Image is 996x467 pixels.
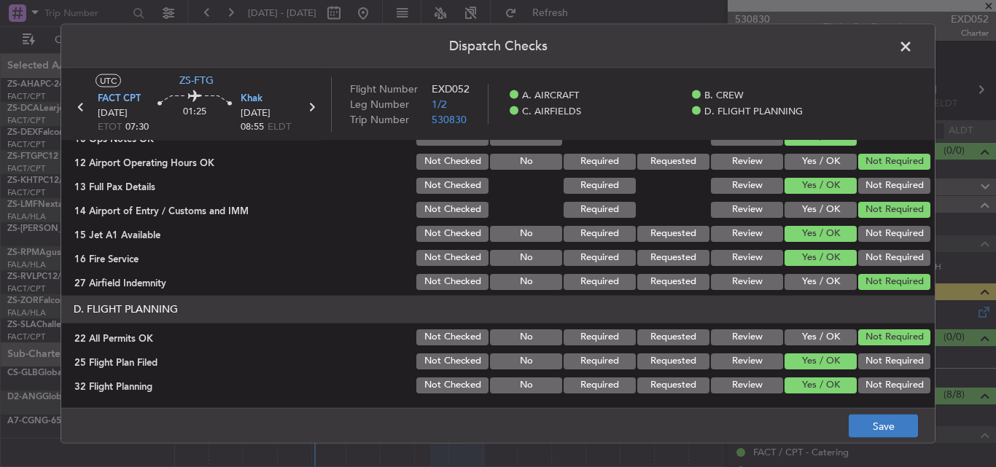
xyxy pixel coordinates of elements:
[858,273,930,289] button: Not Required
[785,249,857,265] button: Yes / OK
[858,153,930,169] button: Not Required
[711,273,783,289] button: Review
[785,225,857,241] button: Yes / OK
[711,225,783,241] button: Review
[858,249,930,265] button: Not Required
[785,153,857,169] button: Yes / OK
[858,225,930,241] button: Not Required
[858,329,930,345] button: Not Required
[785,353,857,369] button: Yes / OK
[711,177,783,193] button: Review
[785,377,857,393] button: Yes / OK
[858,177,930,193] button: Not Required
[858,353,930,369] button: Not Required
[785,273,857,289] button: Yes / OK
[711,153,783,169] button: Review
[61,24,935,68] header: Dispatch Checks
[711,353,783,369] button: Review
[858,201,930,217] button: Not Required
[785,201,857,217] button: Yes / OK
[849,415,918,438] button: Save
[711,377,783,393] button: Review
[711,201,783,217] button: Review
[704,105,803,119] span: D. FLIGHT PLANNING
[711,329,783,345] button: Review
[785,329,857,345] button: Yes / OK
[785,177,857,193] button: Yes / OK
[711,249,783,265] button: Review
[858,377,930,393] button: Not Required
[704,88,744,103] span: B. CREW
